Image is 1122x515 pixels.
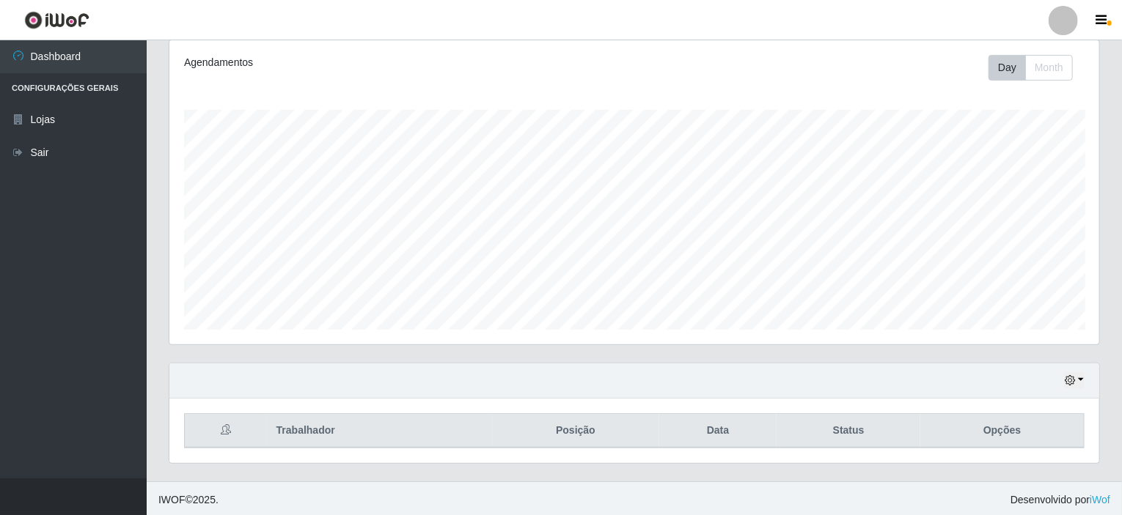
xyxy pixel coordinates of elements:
[24,11,89,29] img: CoreUI Logo
[268,414,492,448] th: Trabalhador
[184,55,546,70] div: Agendamentos
[492,414,659,448] th: Posição
[1090,494,1110,505] a: iWof
[989,55,1026,81] button: Day
[1025,55,1073,81] button: Month
[777,414,920,448] th: Status
[989,55,1085,81] div: Toolbar with button groups
[158,492,219,508] span: © 2025 .
[659,414,777,448] th: Data
[920,414,1084,448] th: Opções
[989,55,1073,81] div: First group
[1011,492,1110,508] span: Desenvolvido por
[158,494,186,505] span: IWOF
